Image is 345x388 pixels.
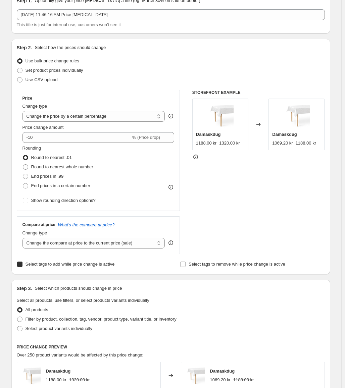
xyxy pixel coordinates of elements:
span: Set product prices individually [26,68,83,73]
span: Damaskdug [272,132,297,137]
div: 1188.00 kr [46,377,66,383]
span: Round to nearest .01 [31,155,72,160]
h3: Compare at price [22,222,55,227]
div: help [167,113,174,119]
p: Select how the prices should change [35,44,106,51]
button: What's the compare at price? [58,222,115,227]
span: Damaskdug [46,369,71,374]
img: arne-jacobsen-tablecloth-white-pack-2-new-final_80x.webp [185,366,205,386]
div: help [167,239,174,246]
span: End prices in a certain number [31,183,90,188]
input: 30% off holiday sale [17,9,325,20]
span: Select tags to remove while price change is active [189,262,285,267]
span: Select tags to add while price change is active [26,262,115,267]
img: arne-jacobsen-tablecloth-white-pack-2-new-final_80x.webp [207,102,234,129]
span: Change type [22,230,47,235]
span: Damaskdug [196,132,221,137]
h6: STOREFRONT EXAMPLE [192,90,325,95]
h2: Step 3. [17,285,32,292]
span: Price change amount [22,125,64,130]
span: % (Price drop) [132,135,160,140]
span: This title is just for internal use, customers won't see it [17,22,121,27]
span: Filter by product, collection, tag, vendor, product type, variant title, or inventory [26,317,177,322]
input: -15 [22,132,131,143]
span: End prices in .99 [31,174,64,179]
h2: Step 2. [17,44,32,51]
img: arne-jacobsen-tablecloth-white-pack-2-new-final_80x.webp [283,102,310,129]
span: Use bulk price change rules [26,58,79,63]
h3: Price [22,96,32,101]
span: Select all products, use filters, or select products variants individually [17,298,149,303]
div: 1188.00 kr [196,140,216,147]
span: Select product variants individually [26,326,92,331]
strike: 1320.00 kr [219,140,240,147]
strike: 1320.00 kr [69,377,90,383]
strike: 1188.00 kr [296,140,316,147]
span: Use CSV upload [26,77,58,82]
div: 1069.20 kr [272,140,293,147]
h6: PRICE CHANGE PREVIEW [17,344,325,350]
span: Damaskdug [210,369,235,374]
p: Select which products should change in price [35,285,122,292]
strike: 1188.00 kr [233,377,254,383]
span: Round to nearest whole number [31,164,93,169]
span: Change type [22,104,47,109]
div: 1069.20 kr [210,377,231,383]
span: All products [26,307,48,312]
span: Over 250 product variants would be affected by this price change: [17,352,144,357]
span: Show rounding direction options? [31,198,96,203]
img: arne-jacobsen-tablecloth-white-pack-2-new-final_80x.webp [20,366,41,386]
span: Rounding [22,146,41,151]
